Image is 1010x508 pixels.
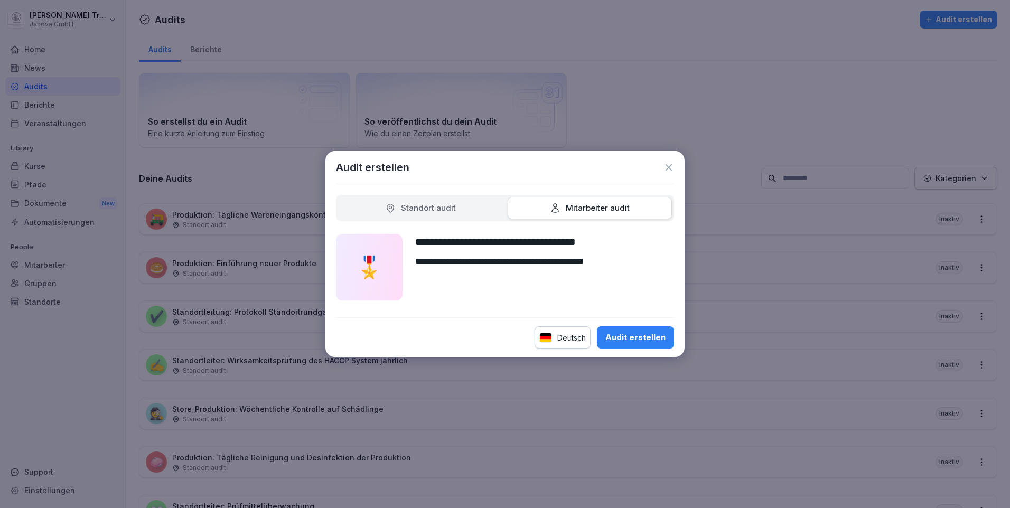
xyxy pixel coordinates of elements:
div: Mitarbeiter audit [550,202,630,214]
div: Standort audit [385,202,456,214]
img: de.svg [539,333,552,343]
div: 🎖️ [336,234,403,300]
button: Audit erstellen [597,326,674,349]
div: Audit erstellen [605,332,666,343]
div: Deutsch [535,326,591,349]
h1: Audit erstellen [336,159,409,175]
